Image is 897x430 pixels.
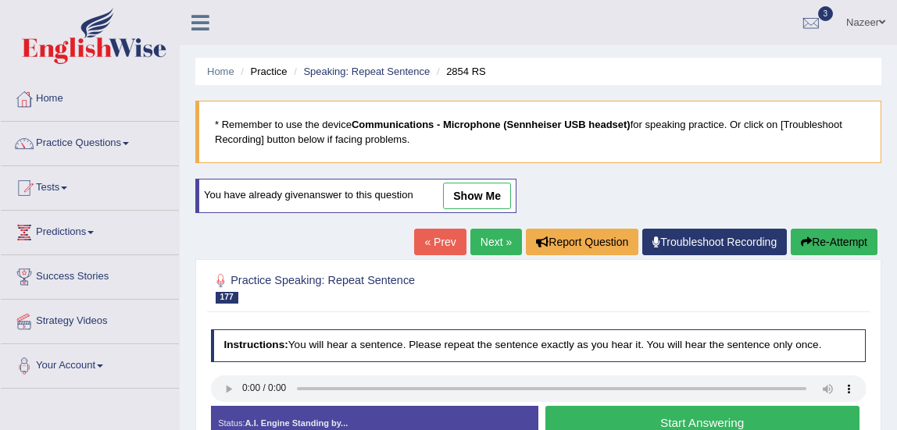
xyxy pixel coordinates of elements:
h4: You will hear a sentence. Please repeat the sentence exactly as you hear it. You will hear the se... [211,329,867,362]
li: 2854 RS [433,64,486,79]
a: Troubleshoot Recording [642,229,787,255]
a: Home [207,66,234,77]
h2: Practice Speaking: Repeat Sentence [211,271,617,304]
a: Practice Questions [1,122,179,161]
a: show me [443,183,511,209]
a: Success Stories [1,255,179,294]
span: 3 [818,6,834,21]
a: Speaking: Repeat Sentence [303,66,430,77]
a: Next » [470,229,522,255]
a: Your Account [1,344,179,383]
a: « Prev [414,229,466,255]
button: Re-Attempt [791,229,877,255]
a: Tests [1,166,179,205]
a: Strategy Videos [1,300,179,339]
div: You have already given answer to this question [195,179,516,213]
strong: A.I. Engine Standing by... [245,418,348,428]
b: Communications - Microphone (Sennheiser USB headset) [352,119,631,130]
blockquote: * Remember to use the device for speaking practice. Or click on [Troubleshoot Recording] button b... [195,101,881,163]
a: Home [1,77,179,116]
li: Practice [237,64,287,79]
button: Report Question [526,229,638,255]
b: Instructions: [223,339,288,350]
a: Predictions [1,211,179,250]
span: 177 [216,292,238,304]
